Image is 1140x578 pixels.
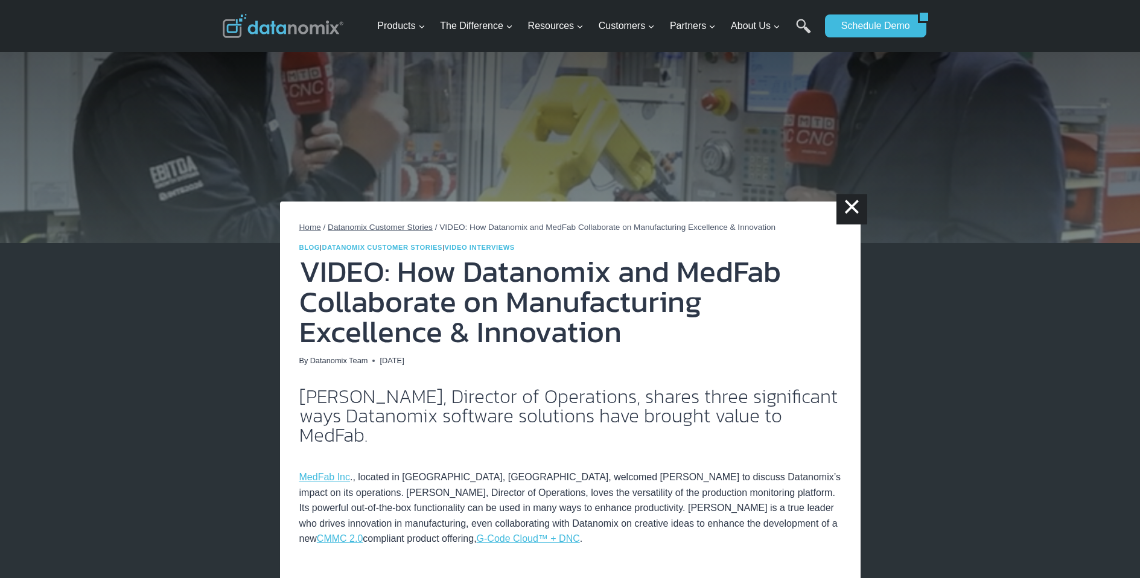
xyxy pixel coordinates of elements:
[731,18,780,34] span: About Us
[299,256,841,347] h1: VIDEO: How Datanomix and MedFab Collaborate on Manufacturing Excellence & Innovation
[322,244,443,251] a: Datanomix Customer Stories
[836,194,867,224] a: ×
[372,7,819,46] nav: Primary Navigation
[299,244,320,251] a: Blog
[299,355,308,367] span: By
[299,472,350,482] a: MedFab Inc
[439,223,775,232] span: VIDEO: How Datanomix and MedFab Collaborate on Manufacturing Excellence & Innovation
[796,19,811,46] a: Search
[328,223,433,232] a: Datanomix Customer Stories
[299,454,841,547] p: ., located in [GEOGRAPHIC_DATA], [GEOGRAPHIC_DATA], welcomed [PERSON_NAME] to discuss Datanomix’s...
[825,14,918,37] a: Schedule Demo
[528,18,584,34] span: Resources
[599,18,655,34] span: Customers
[223,14,343,38] img: Datanomix
[445,244,515,251] a: Video Interviews
[317,533,363,544] a: CMMC 2.0
[380,355,404,367] time: [DATE]
[670,18,716,34] span: Partners
[310,356,368,365] a: Datanomix Team
[435,223,438,232] span: /
[377,18,425,34] span: Products
[299,387,841,445] h2: [PERSON_NAME], Director of Operations, shares three significant ways Datanomix software solutions...
[323,223,326,232] span: /
[477,533,580,544] a: G-Code Cloud™ + DNC
[299,244,515,251] span: | |
[440,18,513,34] span: The Difference
[299,223,321,232] a: Home
[299,221,841,234] nav: Breadcrumbs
